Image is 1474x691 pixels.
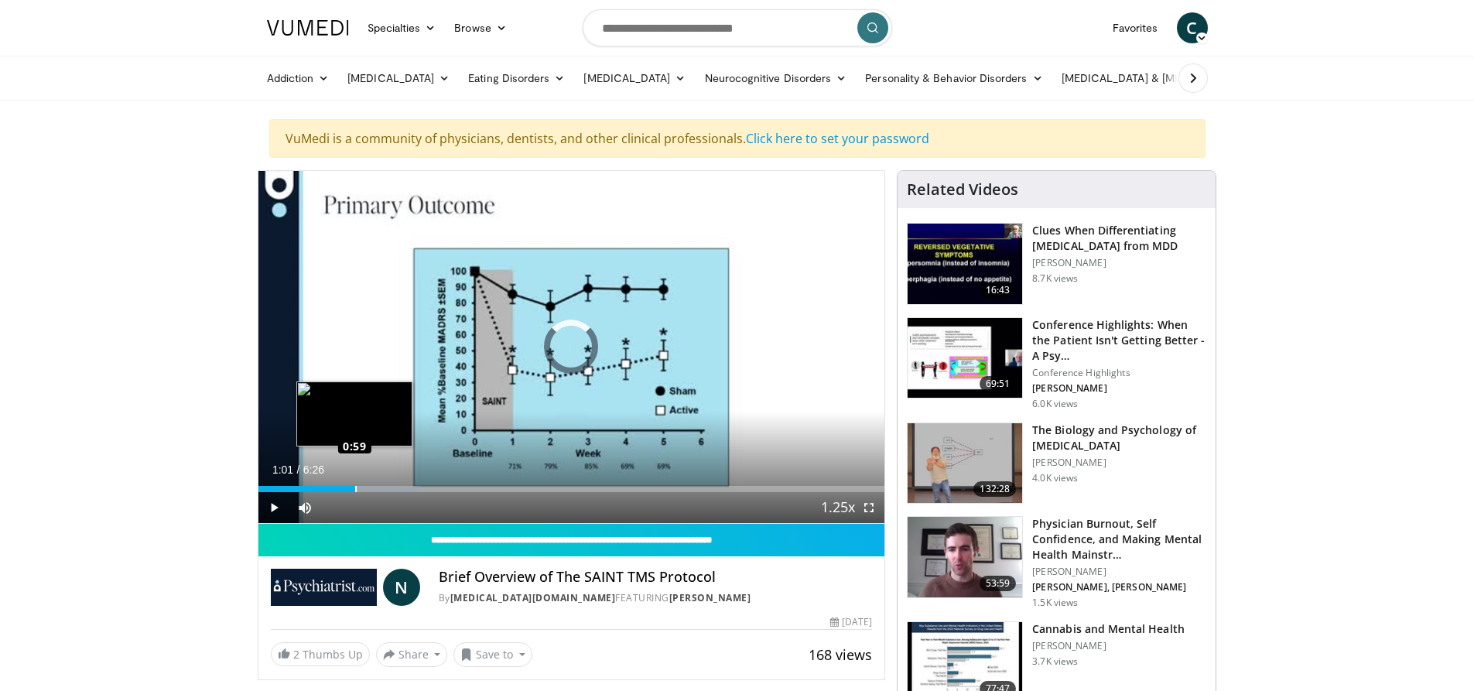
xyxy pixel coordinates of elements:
[272,464,293,476] span: 1:01
[1032,223,1206,254] h3: Clues When Differentiating [MEDICAL_DATA] from MDD
[293,647,299,662] span: 2
[269,119,1206,158] div: VuMedi is a community of physicians, dentists, and other clinical professionals.
[1032,457,1206,469] p: [PERSON_NAME]
[1032,621,1185,637] h3: Cannabis and Mental Health
[1032,640,1185,652] p: [PERSON_NAME]
[439,569,873,586] h4: Brief Overview of The SAINT TMS Protocol
[980,576,1017,591] span: 53:59
[1032,367,1206,379] p: Conference Highlights
[907,180,1018,199] h4: Related Videos
[450,591,616,604] a: [MEDICAL_DATA][DOMAIN_NAME]
[1032,516,1206,563] h3: Physician Burnout, Self Confidence, and Making Mental Health Mainstr…
[267,20,349,36] img: VuMedi Logo
[809,645,872,664] span: 168 views
[258,486,885,492] div: Progress Bar
[258,171,885,524] video-js: Video Player
[1032,566,1206,578] p: [PERSON_NAME]
[1032,398,1078,410] p: 6.0K views
[297,464,300,476] span: /
[908,224,1022,304] img: a6520382-d332-4ed3-9891-ee688fa49237.150x105_q85_crop-smart_upscale.jpg
[1052,63,1274,94] a: [MEDICAL_DATA] & [MEDICAL_DATA]
[1032,257,1206,269] p: [PERSON_NAME]
[907,516,1206,609] a: 53:59 Physician Burnout, Self Confidence, and Making Mental Health Mainstr… [PERSON_NAME] [PERSON...
[980,282,1017,298] span: 16:43
[338,63,459,94] a: [MEDICAL_DATA]
[853,492,884,523] button: Fullscreen
[303,464,324,476] span: 6:26
[669,591,751,604] a: [PERSON_NAME]
[1032,382,1206,395] p: [PERSON_NAME]
[583,9,892,46] input: Search topics, interventions
[289,492,320,523] button: Mute
[856,63,1052,94] a: Personality & Behavior Disorders
[1177,12,1208,43] a: C
[459,63,574,94] a: Eating Disorders
[908,517,1022,597] img: f21cf13f-4cab-47f8-a835-096779295739.150x105_q85_crop-smart_upscale.jpg
[1032,272,1078,285] p: 8.7K views
[574,63,695,94] a: [MEDICAL_DATA]
[258,63,339,94] a: Addiction
[1032,581,1206,594] p: [PERSON_NAME], [PERSON_NAME]
[439,591,873,605] div: By FEATURING
[908,423,1022,504] img: f8311eb0-496c-457e-baaa-2f3856724dd4.150x105_q85_crop-smart_upscale.jpg
[296,381,412,446] img: image.jpeg
[1032,472,1078,484] p: 4.0K views
[383,569,420,606] a: N
[907,223,1206,305] a: 16:43 Clues When Differentiating [MEDICAL_DATA] from MDD [PERSON_NAME] 8.7K views
[358,12,446,43] a: Specialties
[696,63,857,94] a: Neurocognitive Disorders
[822,492,853,523] button: Playback Rate
[907,317,1206,410] a: 69:51 Conference Highlights: When the Patient Isn't Getting Better - A Psy… Conference Highlights...
[980,376,1017,392] span: 69:51
[1032,317,1206,364] h3: Conference Highlights: When the Patient Isn't Getting Better - A Psy…
[453,642,532,667] button: Save to
[376,642,448,667] button: Share
[271,642,370,666] a: 2 Thumbs Up
[907,422,1206,505] a: 132:28 The Biology and Psychology of [MEDICAL_DATA] [PERSON_NAME] 4.0K views
[830,615,872,629] div: [DATE]
[271,569,377,606] img: Psychiatrist.com
[445,12,516,43] a: Browse
[1032,597,1078,609] p: 1.5K views
[258,492,289,523] button: Play
[1032,422,1206,453] h3: The Biology and Psychology of [MEDICAL_DATA]
[1032,655,1078,668] p: 3.7K views
[746,130,929,147] a: Click here to set your password
[1103,12,1168,43] a: Favorites
[973,481,1016,497] span: 132:28
[908,318,1022,399] img: 4362ec9e-0993-4580-bfd4-8e18d57e1d49.150x105_q85_crop-smart_upscale.jpg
